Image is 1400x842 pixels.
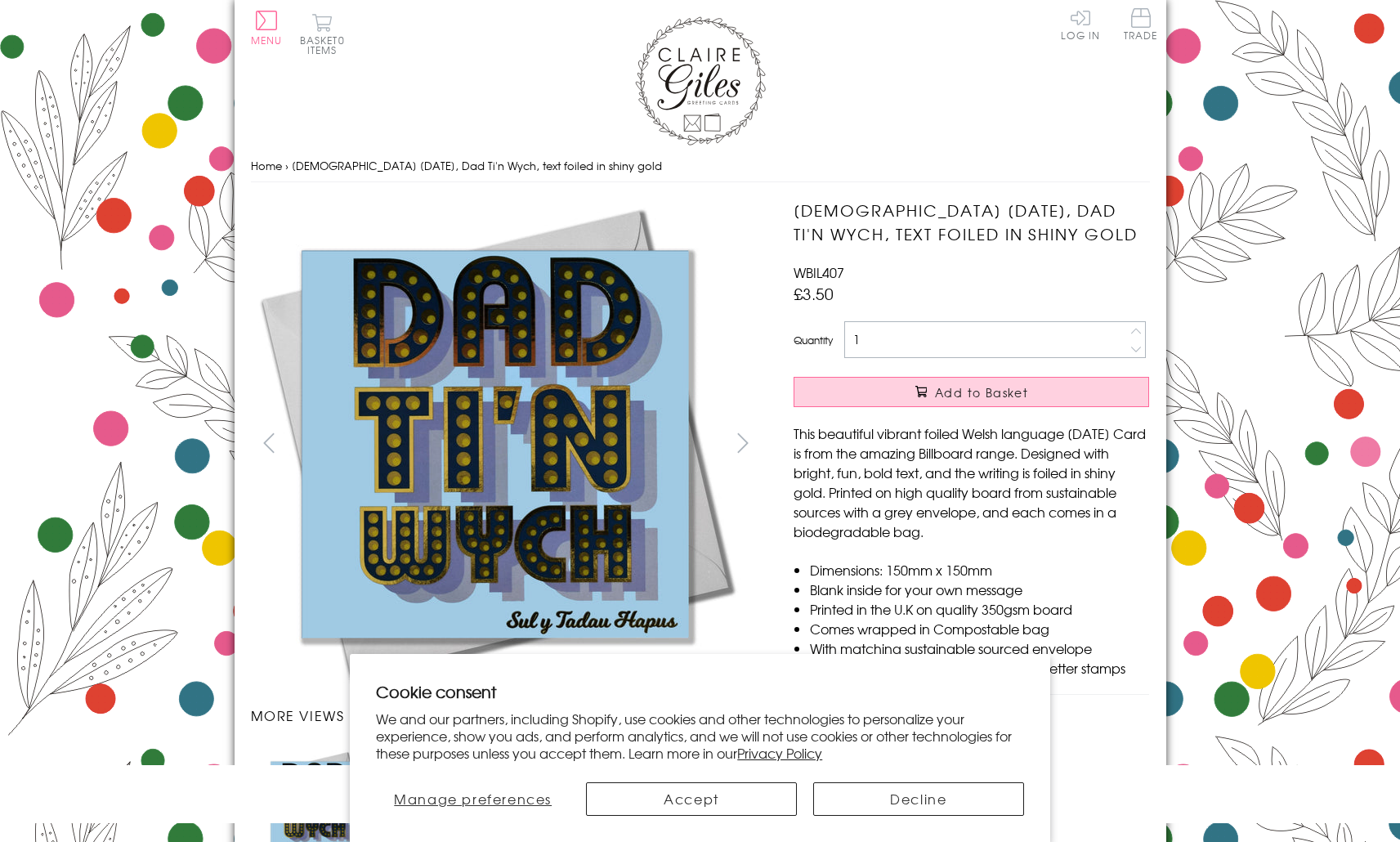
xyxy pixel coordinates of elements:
nav: breadcrumbs [251,150,1150,183]
span: Manage preferences [394,789,552,808]
img: Claire Giles Greetings Cards [635,16,766,146]
span: Trade [1124,8,1158,40]
h1: [DEMOGRAPHIC_DATA] [DATE], Dad Ti'n Wych, text foiled in shiny gold [794,199,1149,246]
label: Quantity [794,333,833,347]
li: Dimensions: 150mm x 150mm [810,560,1149,580]
a: Privacy Policy [737,743,822,763]
p: This beautiful vibrant foiled Welsh language [DATE] Card is from the amazing Billboard range. Des... [794,423,1149,541]
li: Printed in the U.K on quality 350gsm board [810,599,1149,619]
a: Home [251,158,282,173]
button: Accept [586,782,797,816]
button: Basket0 items [300,13,345,55]
span: 0 items [307,33,345,57]
span: Menu [251,33,283,47]
li: Comes wrapped in Compostable bag [810,619,1149,638]
li: Blank inside for your own message [810,580,1149,599]
button: Manage preferences [376,782,570,816]
h2: Cookie consent [376,680,1024,703]
button: Menu [251,11,283,45]
button: Decline [813,782,1024,816]
a: Log In [1061,8,1100,40]
a: Trade [1124,8,1158,43]
button: prev [251,424,288,461]
span: Add to Basket [935,384,1028,401]
h3: More views [251,705,762,725]
span: › [285,158,288,173]
button: next [724,424,761,461]
span: WBIL407 [794,262,844,282]
p: We and our partners, including Shopify, use cookies and other technologies to personalize your ex... [376,710,1024,761]
span: [DEMOGRAPHIC_DATA] [DATE], Dad Ti'n Wych, text foiled in shiny gold [292,158,662,173]
li: With matching sustainable sourced envelope [810,638,1149,658]
span: £3.50 [794,282,834,305]
button: Add to Basket [794,377,1149,407]
img: Welsh Father's Day, Dad Ti'n Wych, text foiled in shiny gold [251,199,741,689]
